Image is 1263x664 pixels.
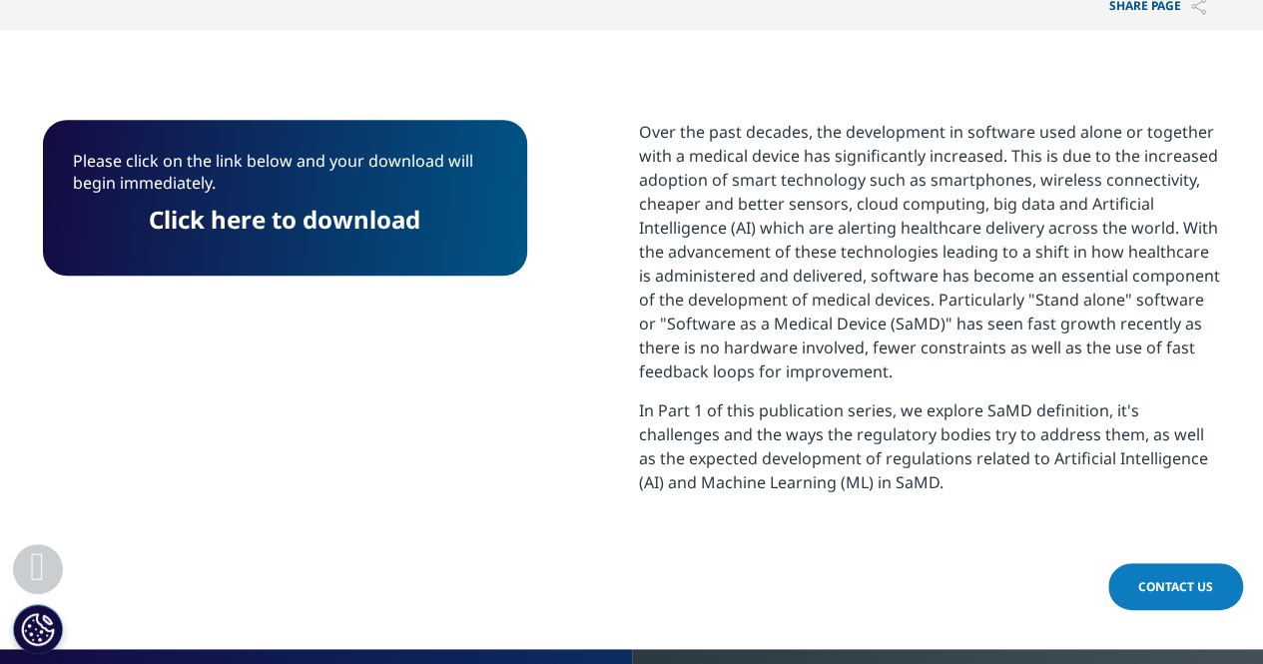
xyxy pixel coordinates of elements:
p: Please click on the link below and your download will begin immediately. [73,150,497,209]
button: Ρυθμίσεις για τα cookies [13,604,63,654]
span: Contact Us [1138,578,1213,595]
p: Over the past decades, the development in software used alone or together with a medical device h... [639,120,1221,398]
p: In Part 1 of this publication series, we explore SaMD definition, it's challenges and the ways th... [639,398,1221,509]
a: Click here to download [149,203,420,236]
a: Contact Us [1108,563,1243,610]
